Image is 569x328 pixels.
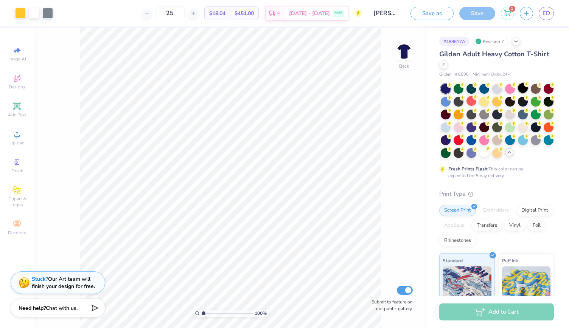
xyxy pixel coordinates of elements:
span: $18.04 [209,9,225,17]
div: Print Type [439,190,554,198]
span: [DATE] - [DATE] [289,9,330,17]
div: Revision 7 [473,37,508,46]
span: Puff Ink [502,257,518,265]
span: Designs [9,84,25,90]
span: Image AI [8,56,26,62]
span: FREE [334,11,342,16]
div: Transfers [472,220,502,231]
div: # 488617A [439,37,470,46]
div: Embroidery [478,205,514,216]
input: Untitled Design [368,6,405,21]
img: Standard [443,266,491,304]
span: Standard [443,257,463,265]
strong: Stuck? [32,275,48,283]
span: Add Text [8,112,26,118]
a: ED [539,7,554,20]
span: Minimum Order: 24 + [473,71,510,78]
span: Decorate [8,230,26,236]
div: Back [399,63,409,70]
img: Back [396,44,412,59]
span: 1 [509,6,515,12]
span: Chat with us. [46,305,78,312]
strong: Need help? [19,305,46,312]
span: 100 % [255,310,267,317]
div: Our Art team will finish your design for free. [32,275,95,290]
span: Upload [9,140,25,146]
span: Clipart & logos [4,196,30,208]
span: Gildan Adult Heavy Cotton T-Shirt [439,50,549,59]
span: ED [543,9,550,18]
span: # G500 [455,71,469,78]
span: Greek [11,168,23,174]
div: This color can be expedited for 5 day delivery. [448,166,541,179]
div: Rhinestones [439,235,476,246]
span: Gildan [439,71,451,78]
div: Foil [528,220,546,231]
strong: Fresh Prints Flash: [448,166,488,172]
div: Screen Print [439,205,476,216]
div: Vinyl [504,220,525,231]
div: Applique [439,220,470,231]
div: Digital Print [516,205,553,216]
input: – – [155,6,185,20]
label: Submit to feature on our public gallery. [367,299,413,312]
button: Save as [410,7,454,20]
span: $451.00 [235,9,254,17]
img: Puff Ink [502,266,551,304]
